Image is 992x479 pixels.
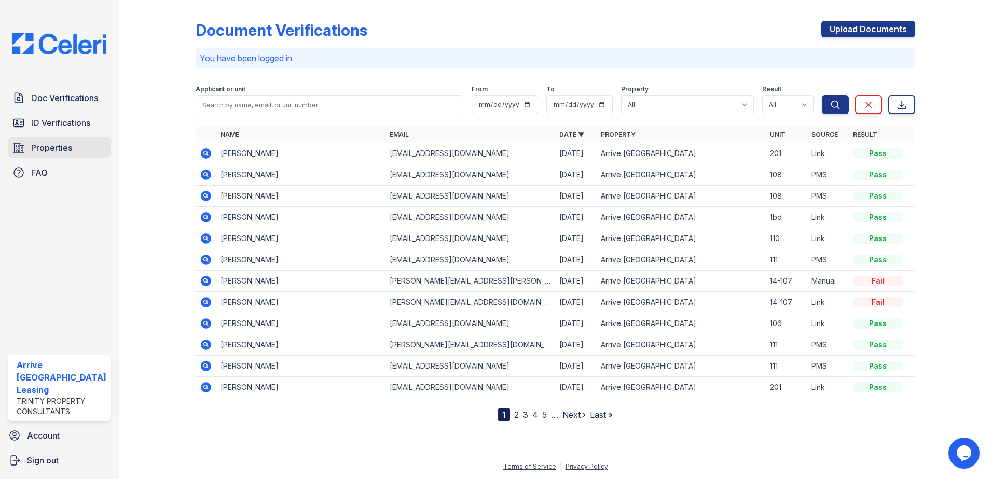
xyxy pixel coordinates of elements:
a: Properties [8,137,111,158]
td: 111 [766,249,807,271]
a: FAQ [8,162,111,183]
td: [EMAIL_ADDRESS][DOMAIN_NAME] [385,228,555,249]
td: [PERSON_NAME] [216,164,386,186]
div: Pass [853,170,903,180]
td: [EMAIL_ADDRESS][DOMAIN_NAME] [385,207,555,228]
label: From [472,85,488,93]
td: [PERSON_NAME] [216,334,386,356]
a: Upload Documents [821,21,915,37]
td: PMS [807,249,849,271]
td: 1bd [766,207,807,228]
td: [DATE] [555,271,597,292]
span: ID Verifications [31,117,90,129]
td: 111 [766,356,807,377]
a: ID Verifications [8,112,111,133]
td: 110 [766,228,807,249]
a: Last » [590,410,613,420]
label: To [546,85,555,93]
td: [DATE] [555,143,597,164]
td: Arrive [GEOGRAPHIC_DATA] [597,334,766,356]
td: Link [807,377,849,398]
p: You have been logged in [200,52,912,64]
td: Arrive [GEOGRAPHIC_DATA] [597,207,766,228]
iframe: chat widget [948,438,982,469]
td: 14-107 [766,292,807,313]
td: [EMAIL_ADDRESS][DOMAIN_NAME] [385,249,555,271]
td: Arrive [GEOGRAPHIC_DATA] [597,228,766,249]
td: [PERSON_NAME] [216,143,386,164]
td: [EMAIL_ADDRESS][DOMAIN_NAME] [385,143,555,164]
td: Manual [807,271,849,292]
td: [DATE] [555,228,597,249]
td: [DATE] [555,164,597,186]
td: Link [807,207,849,228]
div: 1 [498,408,510,421]
div: Pass [853,191,903,201]
div: Fail [853,297,903,307]
td: 14-107 [766,271,807,292]
span: Doc Verifications [31,92,98,104]
a: Source [811,131,838,138]
td: [DATE] [555,377,597,398]
div: Pass [853,361,903,371]
td: Arrive [GEOGRAPHIC_DATA] [597,292,766,313]
td: [EMAIL_ADDRESS][DOMAIN_NAME] [385,356,555,377]
td: [DATE] [555,292,597,313]
td: 201 [766,143,807,164]
div: Document Verifications [196,21,367,39]
td: Link [807,143,849,164]
td: Arrive [GEOGRAPHIC_DATA] [597,377,766,398]
a: Next › [562,410,586,420]
td: Link [807,228,849,249]
a: Terms of Service [503,462,556,470]
td: Arrive [GEOGRAPHIC_DATA] [597,356,766,377]
td: Arrive [GEOGRAPHIC_DATA] [597,143,766,164]
td: PMS [807,356,849,377]
td: [PERSON_NAME] [216,292,386,313]
td: [EMAIL_ADDRESS][DOMAIN_NAME] [385,164,555,186]
div: Trinity Property Consultants [17,396,106,417]
td: [DATE] [555,356,597,377]
span: Properties [31,142,72,154]
a: Property [601,131,636,138]
td: [PERSON_NAME][EMAIL_ADDRESS][DOMAIN_NAME] [385,334,555,356]
td: [PERSON_NAME] [216,271,386,292]
td: [EMAIL_ADDRESS][DOMAIN_NAME] [385,186,555,207]
td: Arrive [GEOGRAPHIC_DATA] [597,271,766,292]
a: 5 [542,410,547,420]
td: PMS [807,164,849,186]
td: [DATE] [555,334,597,356]
div: Fail [853,276,903,286]
a: 3 [523,410,528,420]
td: PMS [807,334,849,356]
td: [PERSON_NAME] [216,207,386,228]
input: Search by name, email, or unit number [196,95,464,114]
td: [PERSON_NAME] [216,228,386,249]
div: Pass [853,382,903,392]
td: 111 [766,334,807,356]
span: Sign out [27,454,59,467]
td: PMS [807,186,849,207]
span: FAQ [31,166,48,179]
div: Pass [853,318,903,329]
td: 108 [766,164,807,186]
a: Email [390,131,409,138]
a: Sign out [4,450,115,471]
td: Arrive [GEOGRAPHIC_DATA] [597,164,766,186]
label: Property [621,85,649,93]
div: | [560,462,562,470]
td: Arrive [GEOGRAPHIC_DATA] [597,186,766,207]
a: Name [221,131,239,138]
div: Pass [853,340,903,350]
td: [DATE] [555,207,597,228]
div: Pass [853,148,903,159]
span: … [551,408,558,421]
td: [DATE] [555,186,597,207]
a: Doc Verifications [8,88,111,108]
td: 106 [766,313,807,334]
td: [DATE] [555,313,597,334]
a: 4 [532,410,538,420]
td: [PERSON_NAME] [216,186,386,207]
div: Pass [853,255,903,265]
